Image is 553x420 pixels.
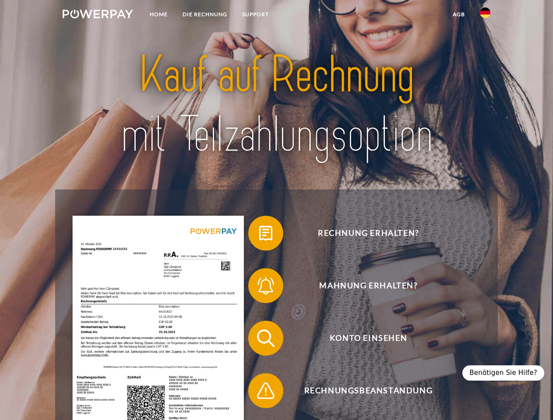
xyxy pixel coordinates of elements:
img: qb_bell.svg [255,275,277,297]
button: Konto einsehen [248,321,476,356]
span: Rechnungsbeanstandung [261,373,476,408]
span: Mahnung erhalten? [261,268,476,303]
img: logo-powerpay-white.svg [63,10,133,18]
img: de [480,7,490,18]
a: SUPPORT [235,7,276,22]
img: title-powerpay_de.svg [84,42,469,168]
button: Mahnung erhalten? [248,268,476,303]
a: agb [445,7,472,22]
a: Home [142,7,175,22]
a: DIE RECHNUNG [175,7,235,22]
img: qb_search.svg [255,327,277,349]
button: Rechnungsbeanstandung [248,373,476,408]
img: qb_bill.svg [255,222,277,244]
span: Konto einsehen [261,321,476,356]
div: Benötigen Sie Hilfe? [462,365,544,381]
button: Rechnung erhalten? [248,216,476,251]
span: Rechnung erhalten? [261,216,476,251]
img: qb_warning.svg [255,380,277,402]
